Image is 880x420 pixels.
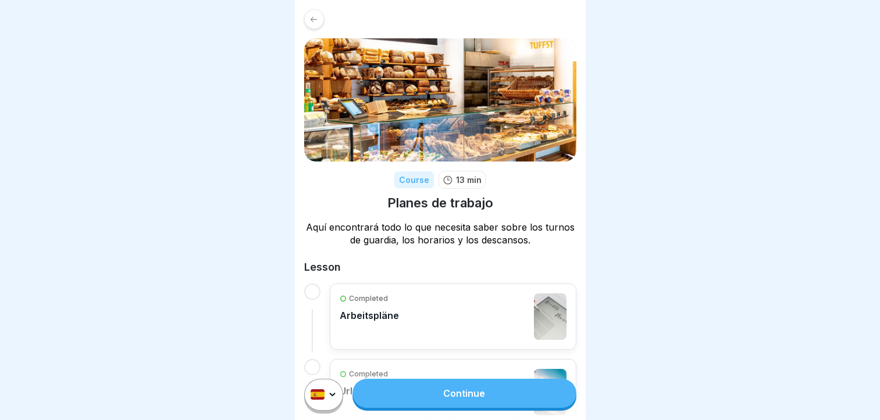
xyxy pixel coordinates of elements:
img: gu3ie2mcpzjjhoj82okl79dd.png [304,38,576,161]
a: CompletedUrlaubsplanung [340,369,567,415]
img: es.svg [311,390,325,400]
a: CompletedArbeitspläne [340,293,567,340]
img: zmaq5opngtd835yjxr23gom7.png [534,293,567,340]
div: Course [394,171,434,188]
p: Arbeitspläne [340,310,399,321]
p: Aquí encontrará todo lo que necesita saber sobre los turnos de guardia, los horarios y los descan... [304,221,576,246]
h1: Planes de trabajo [387,195,493,211]
p: 13 min [456,174,482,186]
img: wt1c58qyvkrddt8tbk6s0fu0.png [534,369,567,415]
p: Completed [349,293,388,304]
h2: Lesson [304,260,576,274]
p: Completed [349,369,388,379]
a: Continue [352,379,576,408]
